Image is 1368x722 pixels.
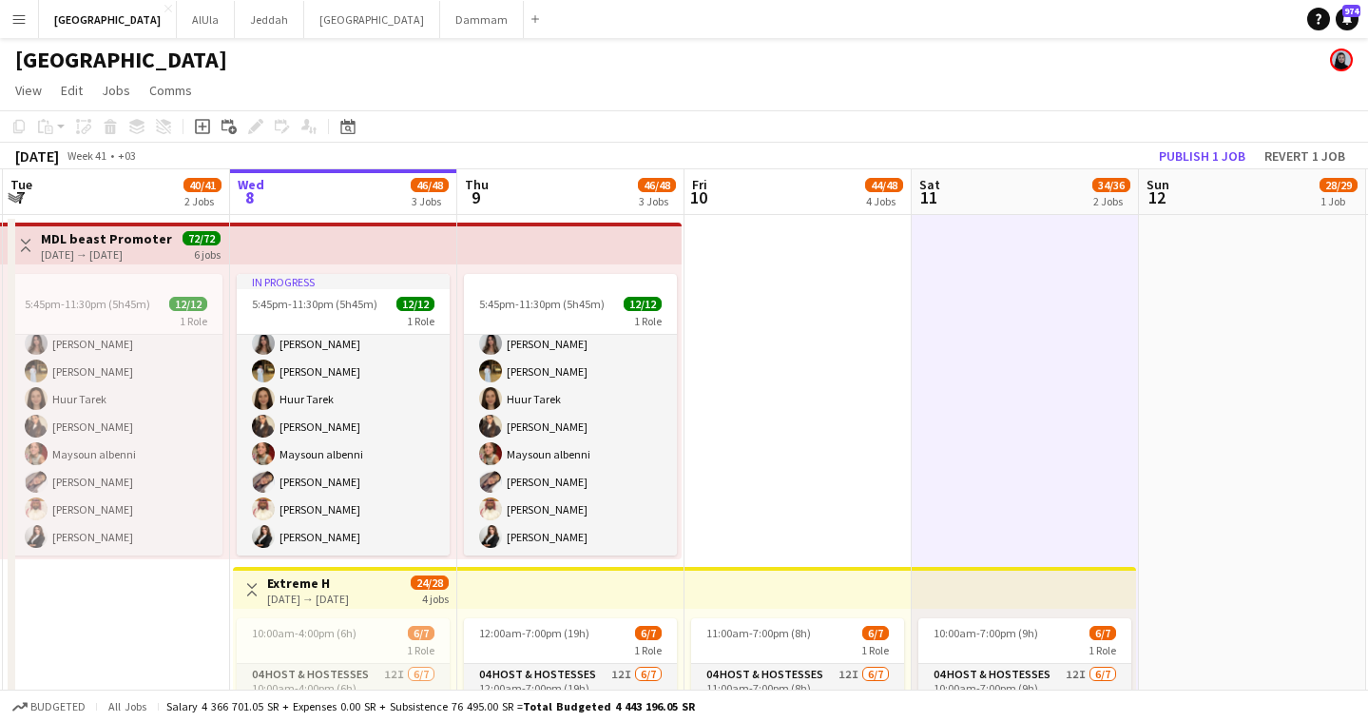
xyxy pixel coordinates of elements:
span: 24/28 [411,576,449,590]
span: Total Budgeted 4 443 196.05 SR [523,699,695,713]
span: 12/12 [624,297,662,311]
button: Revert 1 job [1257,144,1353,168]
span: 5:45pm-11:30pm (5h45m) [25,297,150,311]
button: Publish 1 job [1151,144,1253,168]
div: In progress [237,274,450,289]
button: Budgeted [10,696,88,717]
div: 3 Jobs [412,194,448,208]
app-user-avatar: Deemah Bin Hayan [1330,49,1353,71]
app-job-card: In progress5:45pm-11:30pm (5h45m)12/121 Role[PERSON_NAME][PERSON_NAME][PERSON_NAME][PERSON_NAME]H... [237,274,450,556]
div: Salary 4 366 701.05 SR + Expenses 0.00 SR + Subsistence 76 495.00 SR = [166,699,695,713]
button: Dammam [440,1,524,38]
span: 11:00am-7:00pm (8h) [706,626,811,640]
span: 8 [235,186,264,208]
span: 40/41 [183,178,222,192]
a: Edit [53,78,90,103]
div: 4 jobs [422,590,449,606]
span: 10:00am-4:00pm (6h) [252,626,356,640]
span: 34/36 [1092,178,1130,192]
a: 974 [1336,8,1358,30]
div: 2 Jobs [1093,194,1129,208]
span: 72/72 [183,231,221,245]
span: 6/7 [408,626,434,640]
div: [DATE] [15,146,59,166]
a: Jobs [94,78,138,103]
h3: MDL beast Promoter [41,230,172,247]
span: Edit [61,82,83,99]
div: 3 Jobs [639,194,675,208]
span: Jobs [102,82,130,99]
span: Budgeted [30,700,86,713]
span: 44/48 [865,178,903,192]
h3: Extreme H [267,575,349,592]
app-card-role: [PERSON_NAME][PERSON_NAME][PERSON_NAME][PERSON_NAME]Huur Tarek[PERSON_NAME]Maysoun albenni[PERSON... [464,187,677,556]
button: [GEOGRAPHIC_DATA] [39,1,177,38]
span: 10 [689,186,707,208]
span: 6/7 [1089,626,1116,640]
button: AlUla [177,1,235,38]
span: 28/29 [1320,178,1358,192]
span: Tue [10,176,32,193]
span: 1 Role [634,643,662,657]
span: 1 Role [861,643,889,657]
h1: [GEOGRAPHIC_DATA] [15,46,227,74]
span: 12:00am-7:00pm (19h) [479,626,589,640]
span: 12/12 [396,297,434,311]
div: +03 [118,148,136,163]
app-card-role: [PERSON_NAME][PERSON_NAME][PERSON_NAME][PERSON_NAME]Huur Tarek[PERSON_NAME]Maysoun albenni[PERSON... [10,187,222,556]
div: 1 Job [1320,194,1357,208]
a: View [8,78,49,103]
div: 4 Jobs [866,194,902,208]
span: View [15,82,42,99]
span: 5:45pm-11:30pm (5h45m) [252,297,377,311]
span: 12 [1144,186,1169,208]
span: 12/12 [169,297,207,311]
span: 9 [462,186,489,208]
span: 974 [1342,5,1360,17]
span: 1 Role [1089,643,1116,657]
app-card-role: [PERSON_NAME][PERSON_NAME][PERSON_NAME][PERSON_NAME]Huur Tarek[PERSON_NAME]Maysoun albenni[PERSON... [237,187,450,556]
span: Comms [149,82,192,99]
span: Sat [919,176,940,193]
span: 10:00am-7:00pm (9h) [934,626,1038,640]
span: 1 Role [407,643,434,657]
app-job-card: 5:45pm-11:30pm (5h45m)12/121 Role[PERSON_NAME][PERSON_NAME][PERSON_NAME][PERSON_NAME]Huur Tarek[P... [10,274,222,556]
a: Comms [142,78,200,103]
span: 1 Role [634,314,662,328]
span: 1 Role [180,314,207,328]
span: 1 Role [407,314,434,328]
div: [DATE] → [DATE] [41,247,172,262]
div: 6 jobs [194,245,221,262]
button: Jeddah [235,1,304,38]
span: Wed [238,176,264,193]
button: [GEOGRAPHIC_DATA] [304,1,440,38]
span: 5:45pm-11:30pm (5h45m) [479,297,605,311]
div: [DATE] → [DATE] [267,592,349,606]
span: 46/48 [638,178,676,192]
span: Week 41 [63,148,110,163]
span: 6/7 [862,626,889,640]
span: 11 [916,186,940,208]
span: Sun [1146,176,1169,193]
span: Fri [692,176,707,193]
span: 6/7 [635,626,662,640]
span: Thu [465,176,489,193]
span: All jobs [105,699,150,713]
div: 2 Jobs [184,194,221,208]
app-job-card: 5:45pm-11:30pm (5h45m)12/121 Role[PERSON_NAME][PERSON_NAME][PERSON_NAME][PERSON_NAME]Huur Tarek[P... [464,274,677,556]
span: 46/48 [411,178,449,192]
